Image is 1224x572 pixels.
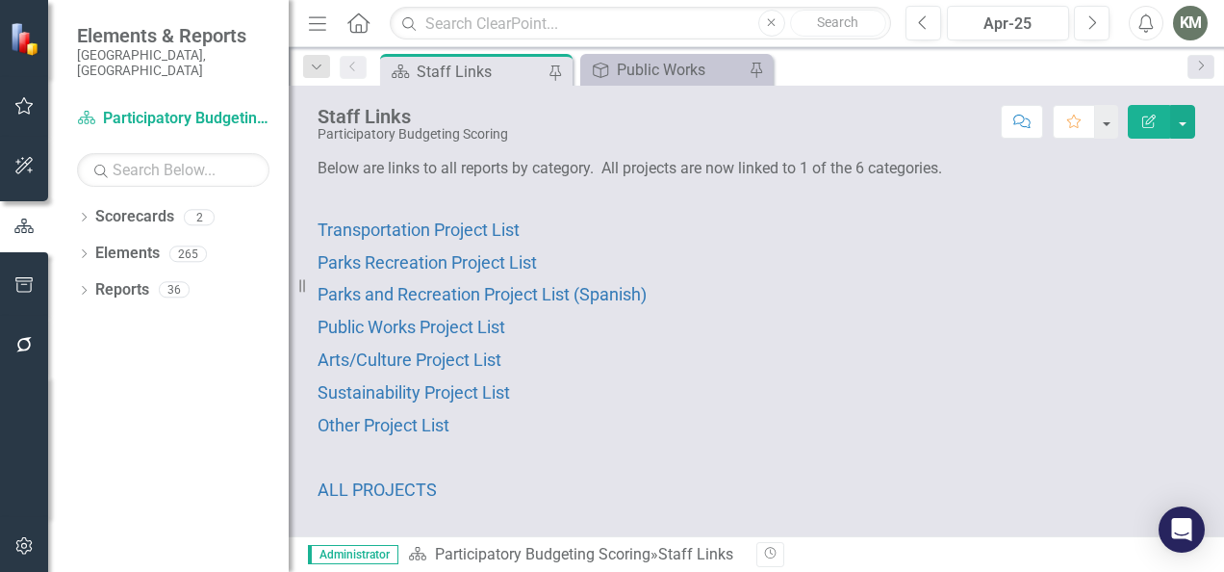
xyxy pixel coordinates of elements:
[318,127,508,142] div: Participatory Budgeting Scoring
[617,58,744,82] div: Public Works
[947,6,1069,40] button: Apr-25
[318,319,505,337] a: Public Works Project List
[318,384,510,403] a: Sustainability Project List
[318,220,520,240] span: Transportation Project List
[77,24,269,47] span: Elements & Reports
[318,221,520,240] a: Transportation Project List
[77,47,269,79] small: [GEOGRAPHIC_DATA], [GEOGRAPHIC_DATA]
[95,206,174,228] a: Scorecards
[318,351,501,370] a: Arts/Culture Project List
[585,58,744,82] a: Public Works
[169,246,207,262] div: 265
[408,544,742,566] div: »
[817,14,858,30] span: Search
[184,209,215,225] div: 2
[658,545,733,563] div: Staff Links
[159,282,190,299] div: 36
[318,106,508,127] div: Staff Links
[318,481,437,500] a: ALL PROJECTS
[318,417,449,435] a: Other Project List
[1159,507,1205,553] div: Open Intercom Messenger
[318,415,449,435] span: Other Project List
[318,252,537,273] span: Parks Recreation Project List
[417,60,544,84] div: Staff Links
[954,13,1062,36] div: Apr-25
[95,279,149,301] a: Reports
[318,382,510,403] span: Sustainability Project List
[318,286,647,304] a: Parks and Recreation Project List (Spanish)
[10,22,43,56] img: ClearPoint Strategy
[435,545,650,563] a: Participatory Budgeting Scoring
[318,284,647,304] span: Parks and Recreation Project List (Spanish)
[1173,6,1208,40] button: KM
[308,545,398,564] span: Administrator
[318,254,537,273] a: Parks Recreation Project List
[318,158,1195,184] p: Below are links to all reports by category. All projects are now linked to 1 of the 6 categories.
[790,10,886,37] button: Search
[390,7,891,40] input: Search ClearPoint...
[77,108,269,130] a: Participatory Budgeting Scoring
[318,317,505,337] span: Public Works Project List
[77,153,269,187] input: Search Below...
[95,243,160,265] a: Elements
[318,350,501,370] span: Arts/Culture Project List
[318,480,437,500] span: ALL PROJECTS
